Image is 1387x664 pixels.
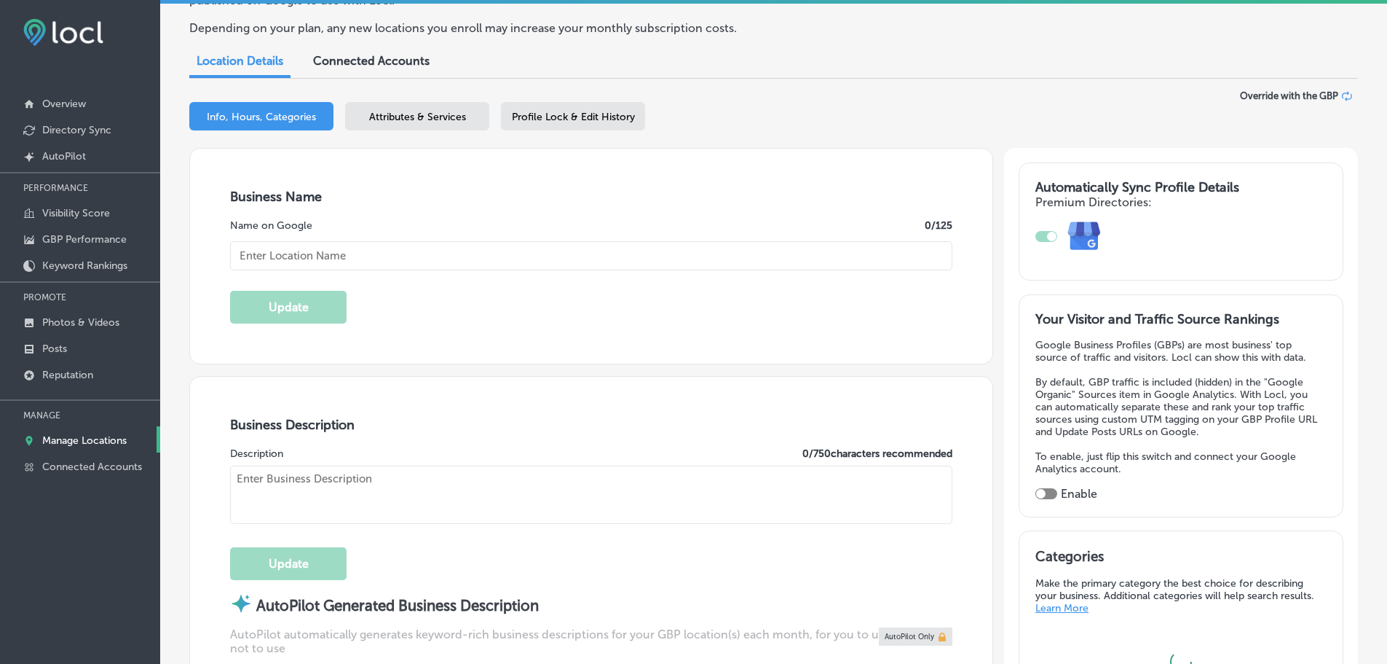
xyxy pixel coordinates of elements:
p: Overview [42,98,86,110]
p: Directory Sync [42,124,111,136]
label: Description [230,448,283,460]
h3: Automatically Sync Profile Details [1035,179,1327,195]
p: Reputation [42,369,93,381]
h3: Business Description [230,417,952,433]
p: Visibility Score [42,207,110,219]
span: Override with the GBP [1240,90,1338,101]
h3: Your Visitor and Traffic Source Rankings [1035,311,1327,327]
p: GBP Performance [42,233,127,246]
p: Manage Locations [42,434,127,447]
label: 0 / 750 characters recommended [802,448,952,460]
img: fda3e92497d09a02dc62c9cd864e3231.png [23,19,103,46]
span: Connected Accounts [313,54,430,68]
span: Location Details [197,54,283,68]
p: Photos & Videos [42,316,119,329]
span: Profile Lock & Edit History [512,111,635,123]
label: Enable [1061,487,1097,501]
p: Posts [42,343,67,355]
span: Attributes & Services [369,111,466,123]
p: Google Business Profiles (GBPs) are most business' top source of traffic and visitors. Locl can s... [1035,339,1327,364]
label: Name on Google [230,219,312,232]
h3: Categories [1035,548,1327,570]
img: autopilot-icon [230,593,252,614]
p: Make the primary category the best choice for describing your business. Additional categories wil... [1035,577,1327,614]
strong: AutoPilot Generated Business Description [256,597,539,614]
h4: Premium Directories: [1035,195,1327,209]
p: Depending on your plan, any new locations you enroll may increase your monthly subscription costs. [189,21,949,35]
label: 0 /125 [925,219,952,232]
p: Connected Accounts [42,461,142,473]
span: Info, Hours, Categories [207,111,316,123]
p: AutoPilot [42,150,86,163]
p: By default, GBP traffic is included (hidden) in the "Google Organic" Sources item in Google Analy... [1035,376,1327,438]
h3: Business Name [230,189,952,205]
img: e7ababfa220611ac49bdb491a11684a6.png [1057,209,1112,264]
p: Keyword Rankings [42,259,127,272]
p: To enable, just flip this switch and connect your Google Analytics account. [1035,450,1327,475]
a: Learn More [1035,602,1088,614]
input: Enter Location Name [230,241,952,270]
button: Update [230,547,347,580]
button: Update [230,291,347,324]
